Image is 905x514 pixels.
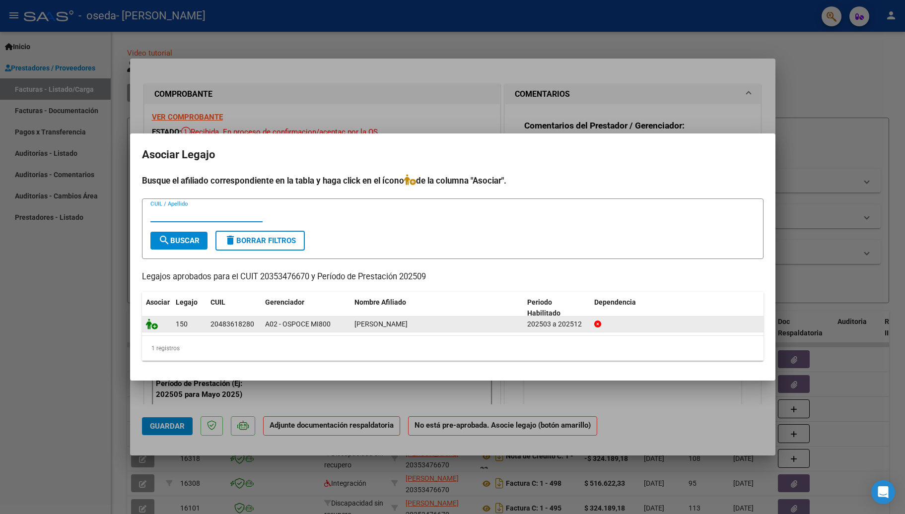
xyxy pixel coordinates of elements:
[527,319,586,330] div: 202503 a 202512
[176,298,198,306] span: Legajo
[176,320,188,328] span: 150
[158,236,200,245] span: Buscar
[172,292,207,324] datatable-header-cell: Legajo
[523,292,590,324] datatable-header-cell: Periodo Habilitado
[527,298,560,318] span: Periodo Habilitado
[594,298,636,306] span: Dependencia
[210,319,254,330] div: 20483618280
[265,298,304,306] span: Gerenciador
[142,145,764,164] h2: Asociar Legajo
[261,292,350,324] datatable-header-cell: Gerenciador
[142,271,764,283] p: Legajos aprobados para el CUIT 20353476670 y Período de Prestación 202509
[224,234,236,246] mat-icon: delete
[354,320,408,328] span: YANCE DYLAN ARIEL
[265,320,331,328] span: A02 - OSPOCE MI800
[142,292,172,324] datatable-header-cell: Asociar
[590,292,764,324] datatable-header-cell: Dependencia
[150,232,208,250] button: Buscar
[224,236,296,245] span: Borrar Filtros
[142,174,764,187] h4: Busque el afiliado correspondiente en la tabla y haga click en el ícono de la columna "Asociar".
[350,292,524,324] datatable-header-cell: Nombre Afiliado
[142,336,764,361] div: 1 registros
[146,298,170,306] span: Asociar
[210,298,225,306] span: CUIL
[871,480,895,504] div: Open Intercom Messenger
[158,234,170,246] mat-icon: search
[207,292,261,324] datatable-header-cell: CUIL
[215,231,305,251] button: Borrar Filtros
[354,298,406,306] span: Nombre Afiliado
